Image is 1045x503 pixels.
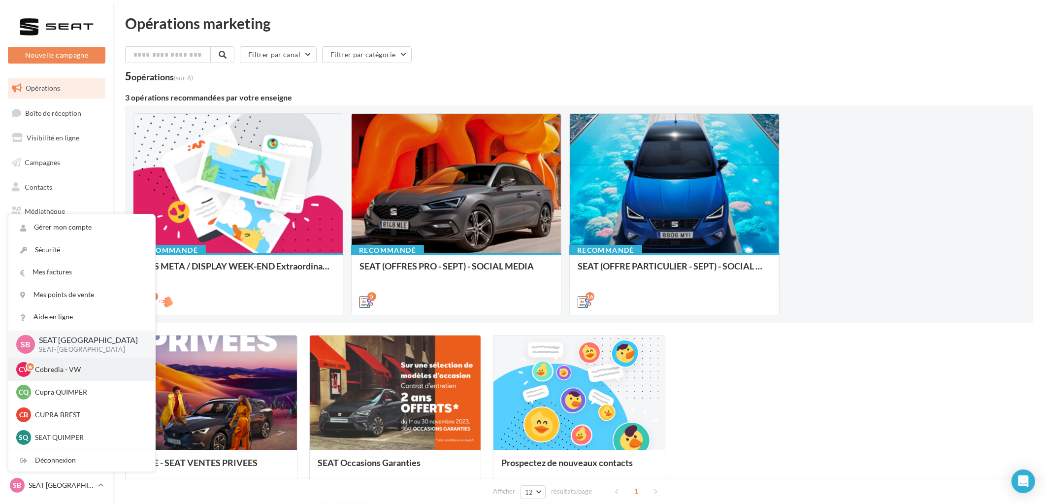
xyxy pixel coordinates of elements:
a: PLV et print personnalisable [6,250,107,279]
div: opérations [131,72,193,81]
p: SEAT [GEOGRAPHIC_DATA] [29,480,94,490]
div: 16 [586,292,594,301]
a: Boîte de réception [6,102,107,124]
span: Médiathèque [25,207,65,215]
span: SB [13,480,22,490]
a: Campagnes [6,152,107,173]
span: SB [21,338,31,350]
span: 1 [628,483,644,499]
div: SEAT Occasions Garanties [318,458,473,477]
p: Cobredia - VW [35,365,143,374]
span: Opérations [26,84,60,92]
div: Recommandé [569,245,642,256]
div: Prospectez de nouveaux contacts [501,458,657,477]
span: CV [19,365,29,374]
div: Recommandé [351,245,424,256]
a: Campagnes DataOnDemand [6,283,107,312]
div: Open Intercom Messenger [1012,469,1035,493]
div: SEAT (OFFRE PARTICULIER - SEPT) - SOCIAL MEDIA [578,261,771,281]
a: Opérations [6,78,107,99]
p: SEAT-[GEOGRAPHIC_DATA] [39,345,139,354]
a: Mes points de vente [8,284,155,306]
a: Aide en ligne [8,306,155,328]
a: Gérer mon compte [8,216,155,238]
span: SQ [19,433,29,442]
button: Filtrer par canal [240,46,317,63]
span: Afficher [493,487,515,496]
div: SEAT (OFFRES PRO - SEPT) - SOCIAL MEDIA [359,261,553,281]
a: Médiathèque [6,201,107,222]
div: Déconnexion [8,449,155,471]
div: ADS META / DISPLAY WEEK-END Extraordinaire (JPO) Septembre 2025 [141,261,335,281]
a: Sécurité [8,239,155,261]
a: SB SEAT [GEOGRAPHIC_DATA] [8,476,105,495]
span: CQ [19,387,29,397]
div: Recommandé [133,245,206,256]
div: 5 [367,292,376,301]
div: SOME - SEAT VENTES PRIVEES [133,458,289,477]
span: CB [19,410,28,420]
p: SEAT QUIMPER [35,433,143,442]
span: Visibilité en ligne [27,134,79,142]
div: 5 [125,71,193,82]
button: Nouvelle campagne [8,47,105,64]
div: 3 opérations recommandées par votre enseigne [125,94,1033,101]
div: Opérations marketing [125,16,1033,31]
a: Visibilité en ligne [6,128,107,148]
p: SEAT [GEOGRAPHIC_DATA] [39,335,139,346]
p: CUPRA BREST [35,410,143,420]
span: (sur 6) [174,73,193,82]
a: Mes factures [8,261,155,283]
span: 12 [525,488,533,496]
button: Filtrer par catégorie [322,46,412,63]
span: résultats/page [551,487,592,496]
span: Contacts [25,182,52,191]
p: Cupra QUIMPER [35,387,143,397]
a: Contacts [6,177,107,198]
button: 12 [521,485,546,499]
span: Campagnes [25,158,60,167]
span: Boîte de réception [25,108,81,117]
a: Calendrier [6,226,107,246]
